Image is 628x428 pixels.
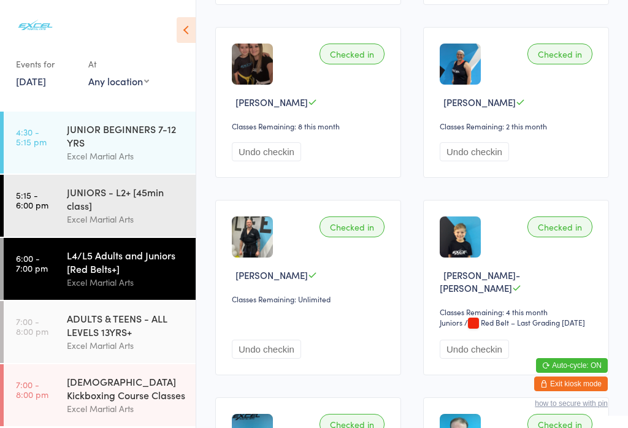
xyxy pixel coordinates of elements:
button: Undo checkin [232,340,301,359]
a: [DATE] [16,74,46,88]
time: 7:00 - 8:00 pm [16,316,48,336]
div: L4/L5 Adults and Juniors [Red Belts+] [67,248,185,275]
button: how to secure with pin [535,399,608,408]
div: Excel Martial Arts [67,149,185,163]
div: Excel Martial Arts [67,275,185,289]
div: Checked in [320,44,385,64]
div: Checked in [527,216,592,237]
span: [PERSON_NAME] [235,96,308,109]
a: 7:00 -8:00 pm[DEMOGRAPHIC_DATA] Kickboxing Course ClassesExcel Martial Arts [4,364,196,426]
a: 7:00 -8:00 pmADULTS & TEENS - ALL LEVELS 13YRS+Excel Martial Arts [4,301,196,363]
div: Classes Remaining: 2 this month [440,121,596,131]
div: Excel Martial Arts [67,338,185,353]
div: Classes Remaining: 8 this month [232,121,388,131]
div: [DEMOGRAPHIC_DATA] Kickboxing Course Classes [67,375,185,402]
div: Classes Remaining: Unlimited [232,294,388,304]
div: ADULTS & TEENS - ALL LEVELS 13YRS+ [67,311,185,338]
div: JUNIORS - L2+ [45min class] [67,185,185,212]
div: Juniors [440,317,462,327]
div: Checked in [320,216,385,237]
img: Excel Martial Arts [12,9,58,42]
button: Exit kiosk mode [534,376,608,391]
span: [PERSON_NAME] [443,96,516,109]
div: Classes Remaining: 4 this month [440,307,596,317]
span: / Red Belt – Last Grading [DATE] [464,317,585,327]
time: 7:00 - 8:00 pm [16,380,48,399]
div: Events for [16,54,76,74]
a: 4:30 -5:15 pmJUNIOR BEGINNERS 7-12 YRSExcel Martial Arts [4,112,196,174]
time: 5:15 - 6:00 pm [16,190,48,210]
a: 6:00 -7:00 pmL4/L5 Adults and Juniors [Red Belts+]Excel Martial Arts [4,238,196,300]
div: At [88,54,149,74]
img: image1627638743.png [440,44,481,85]
button: Auto-cycle: ON [536,358,608,373]
img: image1690797985.png [232,44,273,85]
img: image1678310238.png [232,216,273,258]
div: Excel Martial Arts [67,212,185,226]
a: 5:15 -6:00 pmJUNIORS - L2+ [45min class]Excel Martial Arts [4,175,196,237]
button: Undo checkin [440,142,509,161]
div: JUNIOR BEGINNERS 7-12 YRS [67,122,185,149]
div: Checked in [527,44,592,64]
div: Excel Martial Arts [67,402,185,416]
time: 4:30 - 5:15 pm [16,127,47,147]
button: Undo checkin [440,340,509,359]
button: Undo checkin [232,142,301,161]
span: [PERSON_NAME] [235,269,308,281]
div: Any location [88,74,149,88]
time: 6:00 - 7:00 pm [16,253,48,273]
span: [PERSON_NAME]-[PERSON_NAME] [440,269,520,294]
img: image1626511861.png [440,216,481,258]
